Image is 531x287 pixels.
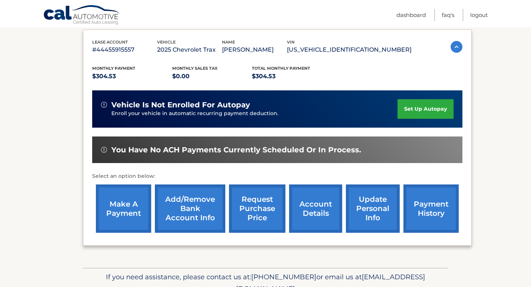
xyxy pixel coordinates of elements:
a: request purchase price [229,184,285,233]
span: lease account [92,39,128,45]
p: Select an option below: [92,172,462,181]
p: [US_VEHICLE_IDENTIFICATION_NUMBER] [287,45,412,55]
p: #44455915557 [92,45,157,55]
span: Monthly sales Tax [172,66,218,71]
a: account details [289,184,342,233]
span: name [222,39,235,45]
span: You have no ACH payments currently scheduled or in process. [111,145,361,155]
a: Add/Remove bank account info [155,184,225,233]
span: vehicle is not enrolled for autopay [111,100,250,110]
a: Cal Automotive [43,5,121,26]
a: FAQ's [442,9,454,21]
p: $304.53 [92,71,172,82]
p: 2025 Chevrolet Trax [157,45,222,55]
p: [PERSON_NAME] [222,45,287,55]
span: Total Monthly Payment [252,66,310,71]
span: [PHONE_NUMBER] [251,273,316,281]
a: update personal info [346,184,400,233]
span: Monthly Payment [92,66,135,71]
span: vin [287,39,295,45]
p: Enroll your vehicle in automatic recurring payment deduction. [111,110,398,118]
span: vehicle [157,39,176,45]
img: alert-white.svg [101,147,107,153]
img: accordion-active.svg [451,41,462,53]
a: Logout [470,9,488,21]
a: set up autopay [398,99,454,119]
p: $304.53 [252,71,332,82]
a: Dashboard [396,9,426,21]
a: payment history [403,184,459,233]
img: alert-white.svg [101,102,107,108]
a: make a payment [96,184,151,233]
p: $0.00 [172,71,252,82]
